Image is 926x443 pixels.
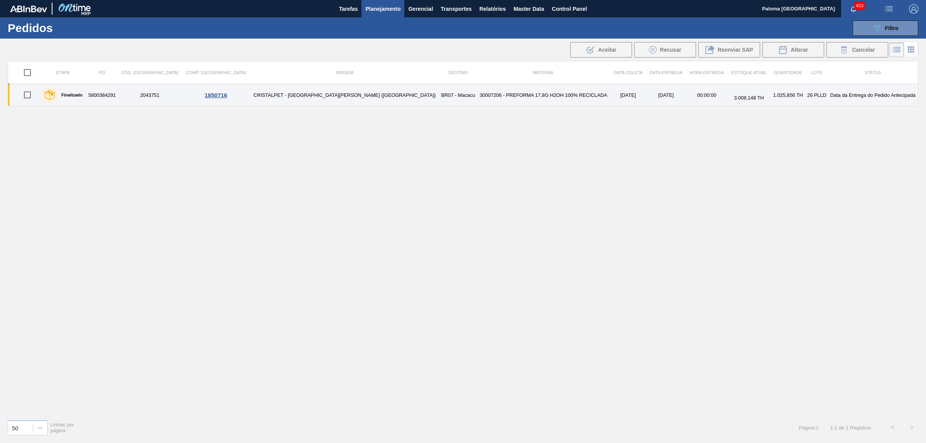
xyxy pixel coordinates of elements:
img: TNhmsLtSVTkK8tSr43FrP2fwEKptu5GPRR3wAAAABJRU5ErkJggg== [10,5,47,12]
span: Data Entrega [650,70,683,75]
img: Logout [909,4,918,14]
button: Notificações [841,3,866,14]
button: > [902,418,921,437]
span: Linhas por página [51,422,74,433]
td: 1.025,856 TH [771,84,806,106]
span: Destino [448,70,468,75]
span: 453 [854,2,865,10]
td: 26 PLLD [806,84,828,106]
button: < [883,418,902,437]
div: Recusar [634,42,696,57]
div: Aceitar [570,42,632,57]
div: 50 [12,424,19,431]
span: Control Panel [552,4,587,14]
span: Quantidade [774,70,802,75]
span: Data coleta [614,70,643,75]
td: 5800384291 [87,84,117,106]
span: Comp. [GEOGRAPHIC_DATA] [186,70,246,75]
span: Planejamento [365,4,400,14]
span: Cancelar [852,47,875,53]
div: Visão em Cards [904,42,918,57]
span: Gerencial [408,4,433,14]
div: 1850716 [183,92,248,98]
span: Recusar [660,47,681,53]
span: Origem [336,70,353,75]
button: Cancelar [826,42,888,57]
td: [DATE] [610,84,646,106]
span: Tarefas [339,4,358,14]
span: 1 - 1 de 1 Registros [830,425,871,431]
button: Filtro [853,20,918,36]
span: 3.008,148 TH [734,95,764,101]
span: Status [865,70,881,75]
td: [DATE] [646,84,686,106]
span: Relatórios [479,4,505,14]
span: PO [99,70,105,75]
td: BR07 - Macacu [439,84,477,106]
span: Master Data [514,4,544,14]
td: Data da Entrega do Pedido Antecipada [828,84,918,106]
div: Visão em Lista [889,42,904,57]
label: Finalizado [57,93,83,97]
span: Alterar [791,47,808,53]
span: Filtro [885,25,899,31]
div: Alterar Pedido [762,42,824,57]
span: Aceitar [598,47,616,53]
td: 00:00:00 [686,84,728,106]
td: CRISTALPET - [GEOGRAPHIC_DATA][PERSON_NAME] ([GEOGRAPHIC_DATA]) [250,84,439,106]
span: Estoque atual [731,70,767,75]
button: Alterar [762,42,824,57]
span: Etapa [56,70,70,75]
img: userActions [884,4,894,14]
td: 2043751 [117,84,182,106]
span: Material [533,70,554,75]
h1: Pedidos [8,24,127,32]
span: Página : 1 [799,425,818,431]
a: Finalizado58003842912043751CRISTALPET - [GEOGRAPHIC_DATA][PERSON_NAME] ([GEOGRAPHIC_DATA])BR07 - ... [8,84,918,106]
span: Cód. [GEOGRAPHIC_DATA] [121,70,178,75]
div: Reenviar SAP [698,42,760,57]
span: Reenviar SAP [718,47,753,53]
div: Cancelar Pedidos em Massa [826,42,888,57]
span: Hora Entrega [689,70,724,75]
td: 30007206 - PREFORMA 17,8G H2OH 100% RECICLADA [477,84,610,106]
span: Transportes [441,4,471,14]
span: Lote [811,70,822,75]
